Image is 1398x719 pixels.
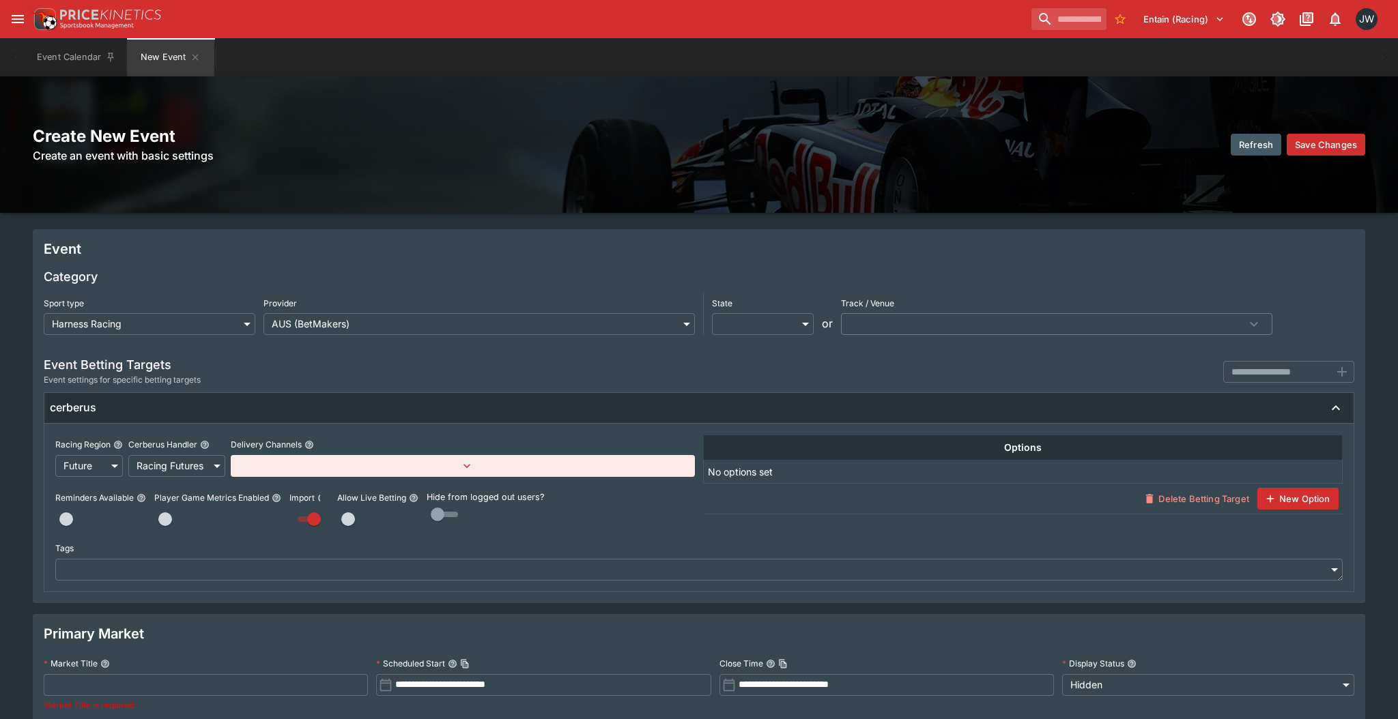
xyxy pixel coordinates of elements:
[460,659,470,669] button: Copy To Clipboard
[33,147,695,164] h6: Create an event with basic settings
[409,493,418,503] button: Allow Live Betting
[1257,488,1339,510] button: New Option
[30,5,57,33] img: PriceKinetics Logo
[778,659,788,669] button: Copy To Clipboard
[704,460,1343,483] td: No options set
[1135,8,1233,30] button: Select Tenant
[1352,4,1382,34] button: Jayden Wyke
[719,658,763,669] p: Close Time
[55,542,74,554] p: Tags
[5,7,30,31] button: open drawer
[263,313,695,335] div: AUS (BetMakers)
[822,315,833,332] div: or
[29,38,124,76] button: Event Calendar
[1323,7,1347,31] button: Notifications
[100,659,110,669] button: Market Title
[1109,8,1131,30] button: No Bookmarks
[317,493,327,503] button: Import
[44,373,201,387] span: Event settings for specific betting targets
[44,269,98,284] h5: Category
[200,440,210,450] button: Cerberus Handler
[55,492,134,503] p: Reminders Available
[127,38,214,76] button: New Event
[289,492,315,503] p: Import
[44,313,255,335] div: Harness Racing
[448,659,457,669] button: Scheduled StartCopy To Clipboard
[376,658,445,669] p: Scheduled Start
[766,659,775,669] button: Close TimeCopy To Clipboard
[712,293,814,313] label: State
[231,439,302,450] p: Delivery Channels
[44,293,255,313] label: Sport type
[44,357,201,372] h5: Event Betting Targets
[1031,8,1107,30] input: search
[263,293,695,313] label: Provider
[50,400,96,415] h6: cerberus
[44,625,144,643] h4: Primary Market
[1287,134,1365,156] button: Save Changes
[128,439,197,450] p: Cerberus Handler
[1127,659,1137,669] button: Display Status
[44,658,98,669] p: Market Title
[1294,7,1319,31] button: Documentation
[1237,7,1261,31] button: Connected to PK
[1062,674,1354,696] div: Hidden
[137,493,146,503] button: Reminders Available
[427,491,695,504] p: Hide from logged out users?
[1266,7,1290,31] button: Toggle light/dark mode
[1356,8,1378,30] div: Jayden Wyke
[304,440,314,450] button: Delivery Channels
[1062,658,1124,669] p: Display Status
[128,455,225,477] div: Racing Futures
[55,455,123,477] div: Future
[55,439,111,450] p: Racing Region
[44,240,81,258] h4: Event
[1231,134,1281,156] button: Refresh
[60,23,134,29] img: Sportsbook Management
[704,435,1343,460] th: Options
[337,492,406,503] p: Allow Live Betting
[113,440,123,450] button: Racing Region
[1137,488,1257,510] button: Delete Betting Target
[841,293,1272,313] label: Track / Venue
[44,700,136,710] span: Market Title is required.
[154,492,269,503] p: Player Game Metrics Enabled
[33,126,695,147] h2: Create New Event
[272,493,281,503] button: Player Game Metrics Enabled
[60,10,161,20] img: PriceKinetics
